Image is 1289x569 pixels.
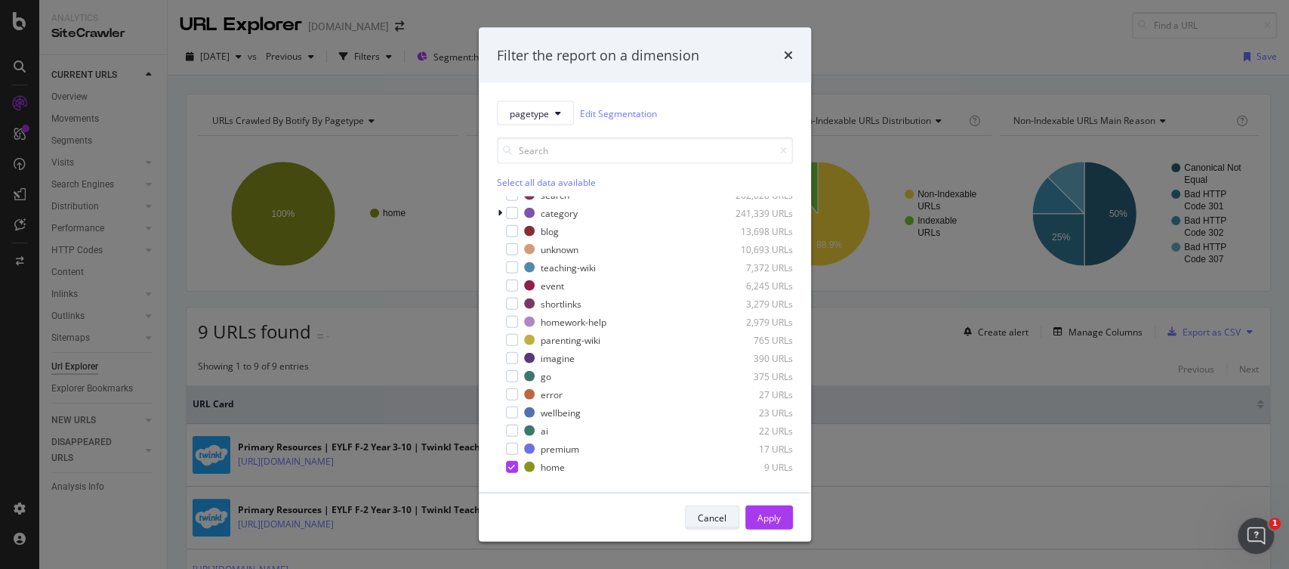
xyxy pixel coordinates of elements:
div: 9 URLs [719,460,793,473]
div: Cancel [698,511,726,524]
div: Apply [757,511,781,524]
div: homework-help [541,315,606,328]
div: Filter the report on a dimension [497,45,699,65]
div: modal [479,27,811,542]
div: teaching-wiki [541,261,596,274]
a: Edit Segmentation [580,105,657,121]
div: home [541,460,565,473]
div: 765 URLs [719,333,793,346]
div: 23 URLs [719,406,793,419]
iframe: Intercom live chat [1238,518,1274,554]
div: shortlinks [541,297,581,310]
button: Cancel [685,506,739,530]
div: ai [541,424,548,437]
div: 2,979 URLs [719,315,793,328]
div: imagine [541,351,575,364]
div: event [541,279,564,292]
div: premium [541,442,579,455]
div: times [784,45,793,65]
span: 1 [1269,518,1281,530]
button: Apply [745,506,793,530]
div: 6,245 URLs [719,279,793,292]
div: 13,698 URLs [719,224,793,237]
div: 375 URLs [719,370,793,382]
div: unknown [541,243,578,255]
span: pagetype [510,107,549,119]
div: 27 URLs [719,388,793,400]
div: 390 URLs [719,351,793,364]
div: wellbeing [541,406,581,419]
div: 3,279 URLs [719,297,793,310]
input: Search [497,138,793,164]
div: error [541,388,563,400]
div: 10,693 URLs [719,243,793,255]
div: 17 URLs [719,442,793,455]
div: go [541,370,551,382]
div: 22 URLs [719,424,793,437]
div: 7,372 URLs [719,261,793,274]
div: 241,339 URLs [719,206,793,219]
div: category [541,206,578,219]
button: pagetype [497,101,574,125]
div: parenting-wiki [541,333,600,346]
div: blog [541,224,559,237]
div: Select all data available [497,176,793,189]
